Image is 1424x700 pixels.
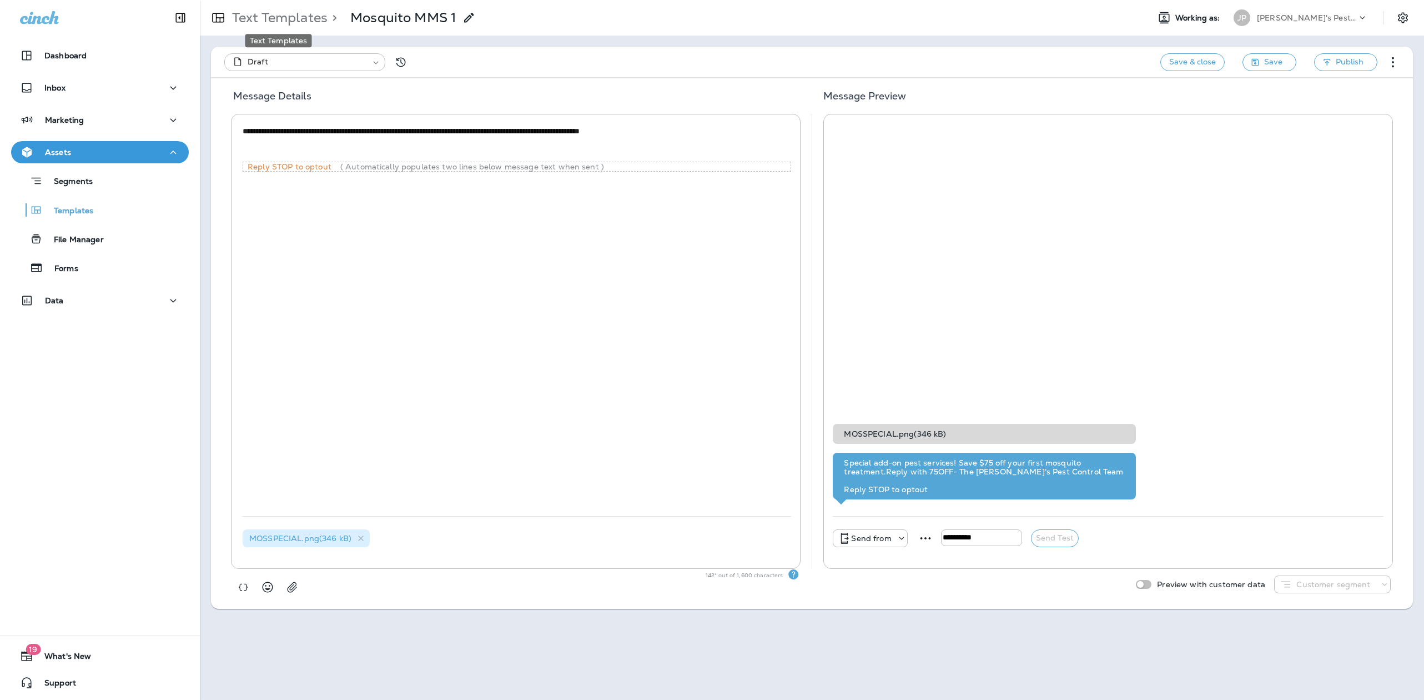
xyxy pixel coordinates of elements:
[340,162,604,171] p: ( Automatically populates two lines below message text when sent )
[44,83,66,92] p: Inbox
[228,9,328,26] p: Text Templates
[1264,55,1282,69] span: Save
[11,141,189,163] button: Assets
[1151,580,1265,589] p: Preview with customer data
[45,116,84,124] p: Marketing
[45,296,64,305] p: Data
[1242,53,1296,71] button: Save
[26,644,41,655] span: 19
[706,571,788,580] p: 142 * out of 1,600 characters
[11,227,189,251] button: File Manager
[11,198,189,222] button: Templates
[788,569,799,580] div: Text Segments Text messages are billed per segment. A single segment is typically 160 characters,...
[220,87,810,114] h5: Message Details
[1257,13,1357,22] p: [PERSON_NAME]'s Pest Control - [GEOGRAPHIC_DATA]
[11,672,189,694] button: Support
[33,678,76,692] span: Support
[11,256,189,279] button: Forms
[1175,13,1222,23] span: Working as:
[243,162,340,171] p: Reply STOP to optout
[390,51,412,73] button: View Changelog
[248,56,268,67] span: Draft
[43,206,93,217] p: Templates
[45,148,71,157] p: Assets
[11,44,189,67] button: Dashboard
[1234,9,1250,26] div: JP
[844,458,1124,494] div: Special add-on pest services! Save $75 off your first mosquito treatment.Reply with 75OFF- The [P...
[810,87,1405,114] h5: Message Preview
[350,9,456,26] p: Mosquito MMS 1
[1336,55,1363,69] span: Publish
[33,652,91,665] span: What's New
[11,289,189,312] button: Data
[1314,53,1377,71] button: Publish
[243,529,370,547] div: MOSSPECIAL.png(346 kB)
[43,177,93,188] p: Segments
[11,77,189,99] button: Inbox
[1393,8,1413,28] button: Settings
[851,534,891,543] p: Send from
[165,7,196,29] button: Collapse Sidebar
[43,235,104,246] p: File Manager
[11,109,189,131] button: Marketing
[249,533,351,543] span: MOSSPECIAL.png ( 346 kB )
[11,645,189,667] button: 19What's New
[11,169,189,193] button: Segments
[245,34,312,47] div: Text Templates
[328,9,337,26] p: >
[43,264,78,274] p: Forms
[833,424,1135,444] div: MOSSPECIAL.png ( 346 kB )
[1160,53,1225,71] button: Save & close
[44,51,87,60] p: Dashboard
[1296,580,1370,589] p: Customer segment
